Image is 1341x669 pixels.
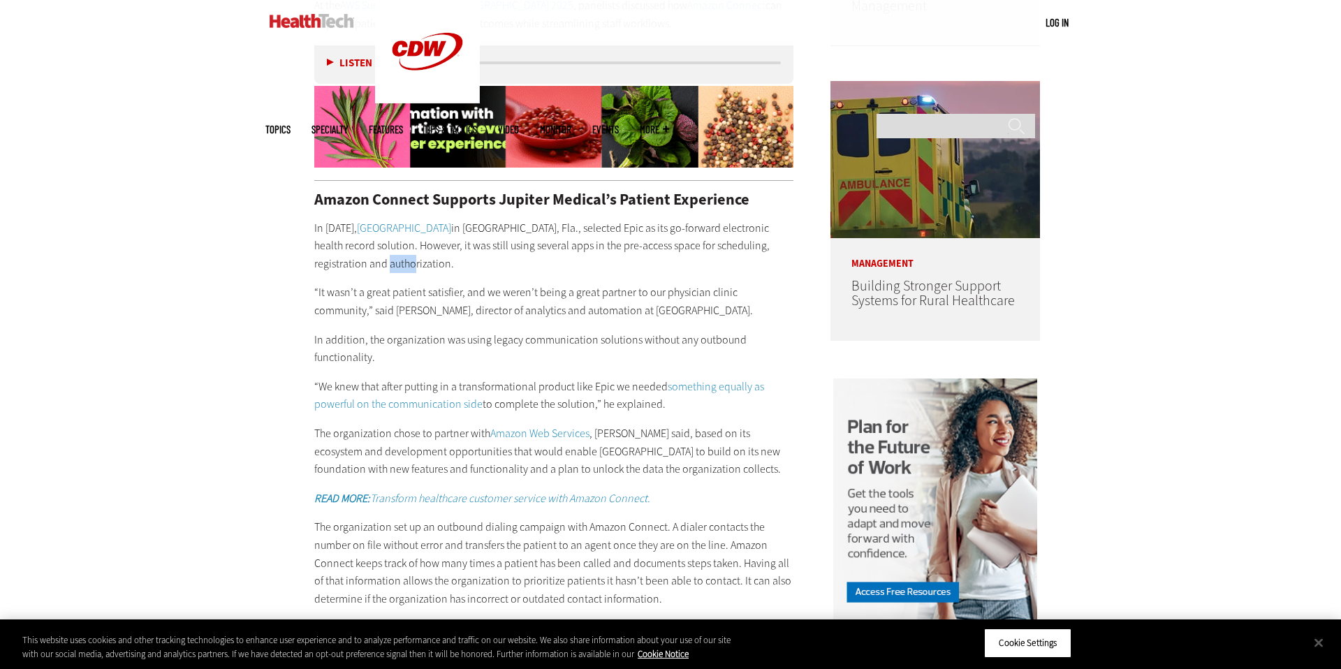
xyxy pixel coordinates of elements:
[314,378,793,413] p: “We knew that after putting in a transformational product like Epic we needed to complete the sol...
[984,628,1071,658] button: Cookie Settings
[638,648,689,660] a: More information about your privacy
[424,124,477,135] a: Tips & Tactics
[369,124,403,135] a: Features
[314,491,650,506] a: READ MORE:Transform healthcare customer service with Amazon Connect.
[312,124,348,135] span: Specialty
[314,491,650,506] em: Transform healthcare customer service with Amazon Connect.
[1303,627,1334,658] button: Close
[592,124,619,135] a: Events
[851,277,1015,310] a: Building Stronger Support Systems for Rural Healthcare
[1046,16,1069,29] a: Log in
[314,518,793,608] p: The organization set up an outbound dialing campaign with Amazon Connect. A dialer contacts the n...
[314,192,793,207] h2: Amazon Connect Supports Jupiter Medical’s Patient Experience
[314,331,793,367] p: In addition, the organization was using legacy communication solutions without any outbound funct...
[640,124,669,135] span: More
[314,284,793,319] p: “It wasn’t a great patient satisfier, and we weren’t being a great partner to our physician clini...
[833,378,1037,646] img: future of work right rail
[375,92,480,107] a: CDW
[270,14,354,28] img: Home
[265,124,291,135] span: Topics
[830,81,1040,238] img: ambulance driving down country road at sunset
[314,219,793,273] p: In [DATE], in [GEOGRAPHIC_DATA], Fla., selected Epic as its go-forward electronic health record s...
[540,124,571,135] a: MonITor
[314,491,370,506] strong: READ MORE:
[490,426,589,441] a: Amazon Web Services
[22,633,738,661] div: This website uses cookies and other tracking technologies to enhance user experience and to analy...
[1046,15,1069,30] div: User menu
[830,238,1040,269] p: Management
[314,425,793,478] p: The organization chose to partner with , [PERSON_NAME] said, based on its ecosystem and developme...
[498,124,519,135] a: Video
[357,221,451,235] a: [GEOGRAPHIC_DATA]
